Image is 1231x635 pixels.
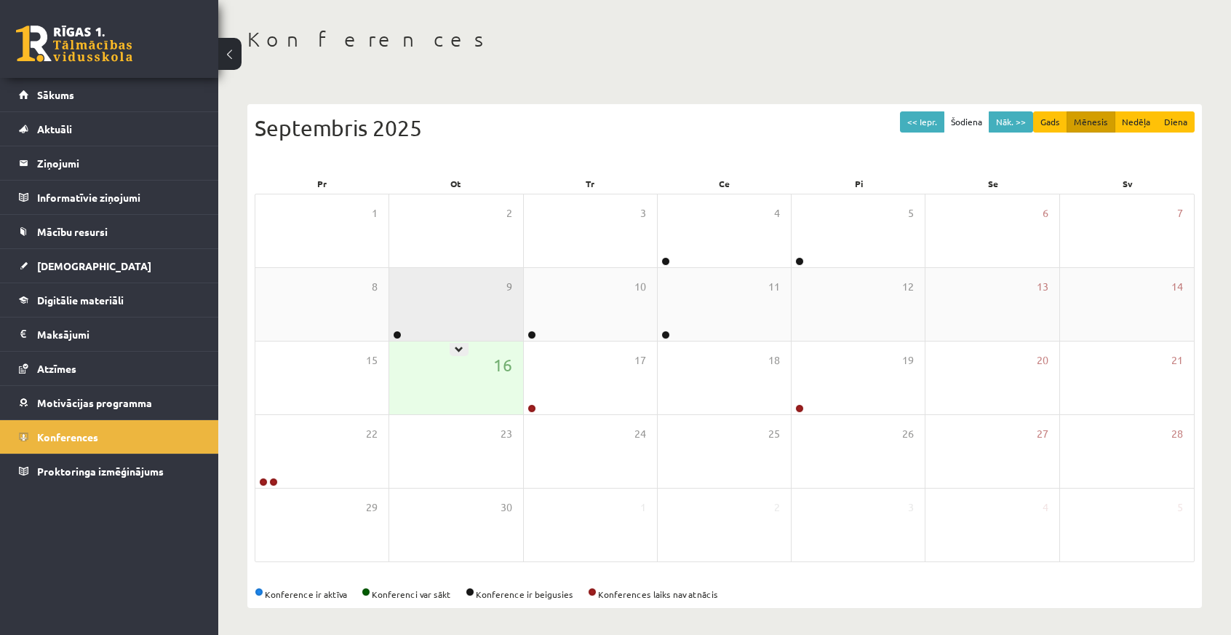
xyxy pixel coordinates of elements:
[37,465,164,478] span: Proktoringa izmēģinājums
[37,122,72,135] span: Aktuāli
[366,500,378,516] span: 29
[37,362,76,375] span: Atzīmes
[523,173,658,194] div: Tr
[902,426,914,442] span: 26
[1157,111,1195,133] button: Diena
[1177,205,1183,221] span: 7
[768,426,780,442] span: 25
[501,426,512,442] span: 23
[1043,205,1048,221] span: 6
[37,181,200,214] legend: Informatīvie ziņojumi
[634,426,646,442] span: 24
[255,588,1195,601] div: Konference ir aktīva Konferenci var sākt Konference ir beigusies Konferences laiks nav atnācis
[792,173,926,194] div: Pi
[19,352,200,385] a: Atzīmes
[1067,111,1115,133] button: Mēnesis
[19,181,200,214] a: Informatīvie ziņojumi
[634,279,646,295] span: 10
[908,205,914,221] span: 5
[1171,279,1183,295] span: 14
[37,293,124,307] span: Digitālie materiāli
[1037,279,1048,295] span: 13
[247,27,1202,52] h1: Konferences
[493,352,512,377] span: 16
[37,146,200,180] legend: Ziņojumi
[372,279,378,295] span: 8
[37,88,74,101] span: Sākums
[19,249,200,283] a: [DEMOGRAPHIC_DATA]
[902,352,914,368] span: 19
[1171,352,1183,368] span: 21
[19,78,200,111] a: Sākums
[774,500,780,516] span: 2
[16,25,132,62] a: Rīgas 1. Tālmācības vidusskola
[37,430,98,443] span: Konferences
[1115,111,1158,133] button: Nedēļa
[19,454,200,488] a: Proktoringa izmēģinājums
[640,205,646,221] span: 3
[19,317,200,351] a: Maksājumi
[1060,173,1195,194] div: Sv
[774,205,780,221] span: 4
[1037,426,1048,442] span: 27
[1177,500,1183,516] span: 5
[255,173,389,194] div: Pr
[658,173,792,194] div: Ce
[19,283,200,317] a: Digitālie materiāli
[768,352,780,368] span: 18
[1043,500,1048,516] span: 4
[37,225,108,238] span: Mācību resursi
[19,146,200,180] a: Ziņojumi
[37,396,152,409] span: Motivācijas programma
[1033,111,1067,133] button: Gads
[501,500,512,516] span: 30
[37,259,151,272] span: [DEMOGRAPHIC_DATA]
[366,426,378,442] span: 22
[1171,426,1183,442] span: 28
[366,352,378,368] span: 15
[37,317,200,351] legend: Maksājumi
[19,386,200,419] a: Motivācijas programma
[389,173,524,194] div: Ot
[506,205,512,221] span: 2
[768,279,780,295] span: 11
[255,111,1195,144] div: Septembris 2025
[989,111,1033,133] button: Nāk. >>
[19,112,200,146] a: Aktuāli
[19,420,200,454] a: Konferences
[506,279,512,295] span: 9
[1037,352,1048,368] span: 20
[926,173,1061,194] div: Se
[944,111,989,133] button: Šodiena
[908,500,914,516] span: 3
[902,279,914,295] span: 12
[634,352,646,368] span: 17
[640,500,646,516] span: 1
[900,111,944,133] button: << Iepr.
[372,205,378,221] span: 1
[19,215,200,248] a: Mācību resursi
